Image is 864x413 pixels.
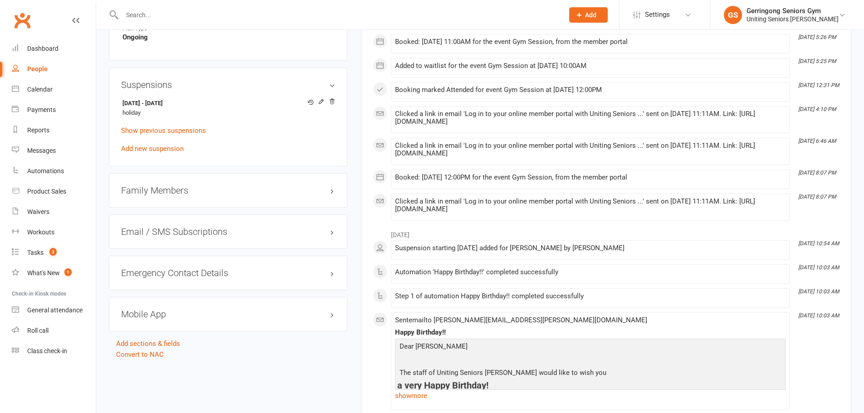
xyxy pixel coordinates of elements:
[747,7,839,15] div: Gerringong Seniors Gym
[395,38,786,46] div: Booked: [DATE] 11:00AM for the event Gym Session, from the member portal
[395,316,647,324] span: Sent email to [PERSON_NAME][EMAIL_ADDRESS][PERSON_NAME][DOMAIN_NAME]
[12,321,96,341] a: Roll call
[12,243,96,263] a: Tasks 3
[395,62,786,70] div: Added to waitlist for the event Gym Session at [DATE] 10:00AM
[27,269,60,277] div: What's New
[395,110,786,126] div: Clicked a link in email 'Log in to your online member portal with Uniting Seniors ...' sent on [D...
[116,350,164,359] a: Convert to NAC
[12,141,96,161] a: Messages
[395,142,786,157] div: Clicked a link in email 'Log in to your online member portal with Uniting Seniors ...' sent on [D...
[12,222,96,243] a: Workouts
[798,34,836,40] i: [DATE] 5:26 PM
[12,263,96,283] a: What's New1
[798,138,836,144] i: [DATE] 6:46 AM
[798,264,839,271] i: [DATE] 10:03 AM
[116,340,180,348] a: Add sections & fields
[27,347,67,355] div: Class check-in
[121,185,335,195] h3: Family Members
[395,244,786,252] div: Suspension starting [DATE] added for [PERSON_NAME] by [PERSON_NAME]
[27,106,56,113] div: Payments
[724,6,742,24] div: GS
[798,288,839,295] i: [DATE] 10:03 AM
[12,100,96,120] a: Payments
[119,9,557,21] input: Search...
[27,86,53,93] div: Calendar
[12,202,96,222] a: Waivers
[12,161,96,181] a: Automations
[373,225,840,240] li: [DATE]
[395,86,786,94] div: Booking marked Attended for event Gym Session at [DATE] 12:00PM
[27,147,56,154] div: Messages
[122,99,331,108] strong: [DATE] - [DATE]
[395,329,786,336] div: Happy Birthday!!
[27,306,83,314] div: General attendance
[121,97,335,119] li: holiday
[121,126,206,135] a: Show previous suspensions
[27,45,59,52] div: Dashboard
[645,5,670,25] span: Settings
[395,198,786,213] div: Clicked a link in email 'Log in to your online member portal with Uniting Seniors ...' sent on [D...
[798,58,836,64] i: [DATE] 5:25 PM
[798,82,839,88] i: [DATE] 12:31 PM
[12,39,96,59] a: Dashboard
[585,11,596,19] span: Add
[27,167,64,175] div: Automations
[121,145,184,153] a: Add new suspension
[12,79,96,100] a: Calendar
[798,106,836,112] i: [DATE] 4:10 PM
[569,7,608,23] button: Add
[798,312,839,319] i: [DATE] 10:03 AM
[11,9,34,32] a: Clubworx
[397,367,783,380] p: The staff of Uniting Seniors [PERSON_NAME] would like to wish you
[27,327,49,334] div: Roll call
[27,208,49,215] div: Waivers
[12,120,96,141] a: Reports
[12,341,96,361] a: Class kiosk mode
[12,181,96,202] a: Product Sales
[798,194,836,200] i: [DATE] 8:07 PM
[122,33,335,41] strong: Ongoing
[27,65,48,73] div: People
[27,126,49,134] div: Reports
[121,227,335,237] h3: Email / SMS Subscriptions
[395,174,786,181] div: Booked: [DATE] 12:00PM for the event Gym Session, from the member portal
[397,341,783,354] p: Dear [PERSON_NAME]
[12,59,96,79] a: People
[747,15,839,23] div: Uniting Seniors [PERSON_NAME]
[121,268,335,278] h3: Emergency Contact Details
[395,292,786,300] div: Step 1 of automation Happy Birthday!! completed successfully
[64,268,72,276] span: 1
[27,249,44,256] div: Tasks
[798,240,839,247] i: [DATE] 10:54 AM
[27,228,54,236] div: Workouts
[27,188,66,195] div: Product Sales
[49,248,57,256] span: 3
[12,300,96,321] a: General attendance kiosk mode
[395,268,786,276] div: Automation 'Happy Birthday!!' completed successfully
[121,80,335,90] h3: Suspensions
[395,389,786,402] a: show more
[798,170,836,176] i: [DATE] 8:07 PM
[397,380,783,390] h4: a very Happy Birthday!
[121,309,335,319] h3: Mobile App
